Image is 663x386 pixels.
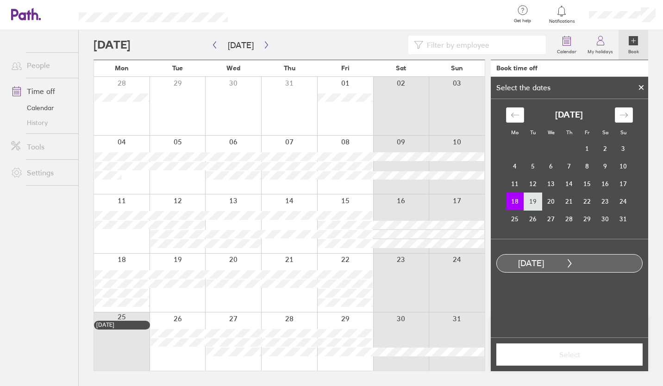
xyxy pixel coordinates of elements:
td: Choose Wednesday, August 27, 2025 as your check-out date. It’s available. [542,210,560,228]
span: Tue [172,64,183,72]
div: Move forward to switch to the next month. [615,107,633,123]
span: Get help [507,18,538,24]
div: Select the dates [491,83,556,92]
td: Choose Monday, August 11, 2025 as your check-out date. It’s available. [506,175,524,193]
td: Choose Monday, August 4, 2025 as your check-out date. It’s available. [506,157,524,175]
td: Choose Thursday, August 7, 2025 as your check-out date. It’s available. [560,157,578,175]
td: Choose Friday, August 8, 2025 as your check-out date. It’s available. [578,157,596,175]
a: Settings [4,163,78,182]
span: Sat [396,64,406,72]
input: Filter by employee [423,36,540,54]
label: Book [623,46,644,55]
small: Su [620,129,626,136]
td: Choose Friday, August 29, 2025 as your check-out date. It’s available. [578,210,596,228]
td: Choose Tuesday, August 5, 2025 as your check-out date. It’s available. [524,157,542,175]
td: Choose Friday, August 1, 2025 as your check-out date. It’s available. [578,140,596,157]
td: Choose Thursday, August 14, 2025 as your check-out date. It’s available. [560,175,578,193]
td: Choose Sunday, August 17, 2025 as your check-out date. It’s available. [614,175,632,193]
small: Th [566,129,572,136]
a: Calendar [4,100,78,115]
a: Time off [4,82,78,100]
small: Mo [511,129,519,136]
small: Tu [530,129,536,136]
td: Choose Sunday, August 3, 2025 as your check-out date. It’s available. [614,140,632,157]
td: Choose Wednesday, August 13, 2025 as your check-out date. It’s available. [542,175,560,193]
span: Wed [226,64,240,72]
td: Choose Saturday, August 30, 2025 as your check-out date. It’s available. [596,210,614,228]
strong: [DATE] [555,110,583,120]
td: Selected as start date. Monday, August 18, 2025 [506,193,524,210]
a: History [4,115,78,130]
td: Choose Wednesday, August 20, 2025 as your check-out date. It’s available. [542,193,560,210]
span: Thu [284,64,295,72]
td: Choose Sunday, August 10, 2025 as your check-out date. It’s available. [614,157,632,175]
td: Choose Monday, August 25, 2025 as your check-out date. It’s available. [506,210,524,228]
td: Choose Saturday, August 9, 2025 as your check-out date. It’s available. [596,157,614,175]
td: Choose Tuesday, August 26, 2025 as your check-out date. It’s available. [524,210,542,228]
label: Calendar [551,46,582,55]
div: [DATE] [497,259,565,268]
button: [DATE] [220,37,261,53]
td: Choose Wednesday, August 6, 2025 as your check-out date. It’s available. [542,157,560,175]
a: Calendar [551,30,582,60]
td: Choose Thursday, August 28, 2025 as your check-out date. It’s available. [560,210,578,228]
td: Choose Friday, August 22, 2025 as your check-out date. It’s available. [578,193,596,210]
div: Move backward to switch to the previous month. [506,107,524,123]
small: We [548,129,555,136]
td: Choose Friday, August 15, 2025 as your check-out date. It’s available. [578,175,596,193]
td: Choose Sunday, August 24, 2025 as your check-out date. It’s available. [614,193,632,210]
a: Book [619,30,648,60]
a: Notifications [547,5,577,24]
a: Tools [4,137,78,156]
td: Choose Tuesday, August 19, 2025 as your check-out date. It’s available. [524,193,542,210]
div: Calendar [496,99,643,239]
a: My holidays [582,30,619,60]
td: Choose Tuesday, August 12, 2025 as your check-out date. It’s available. [524,175,542,193]
td: Choose Saturday, August 16, 2025 as your check-out date. It’s available. [596,175,614,193]
small: Fr [585,129,589,136]
div: Book time off [496,64,538,72]
td: Choose Saturday, August 2, 2025 as your check-out date. It’s available. [596,140,614,157]
div: [DATE] [96,322,148,328]
td: Choose Saturday, August 23, 2025 as your check-out date. It’s available. [596,193,614,210]
td: Choose Sunday, August 31, 2025 as your check-out date. It’s available. [614,210,632,228]
small: Sa [602,129,608,136]
label: My holidays [582,46,619,55]
span: Sun [451,64,463,72]
a: People [4,56,78,75]
span: Fri [341,64,350,72]
td: Choose Thursday, August 21, 2025 as your check-out date. It’s available. [560,193,578,210]
span: Select [503,350,636,359]
span: Notifications [547,19,577,24]
button: Select [496,343,643,366]
span: Mon [115,64,129,72]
